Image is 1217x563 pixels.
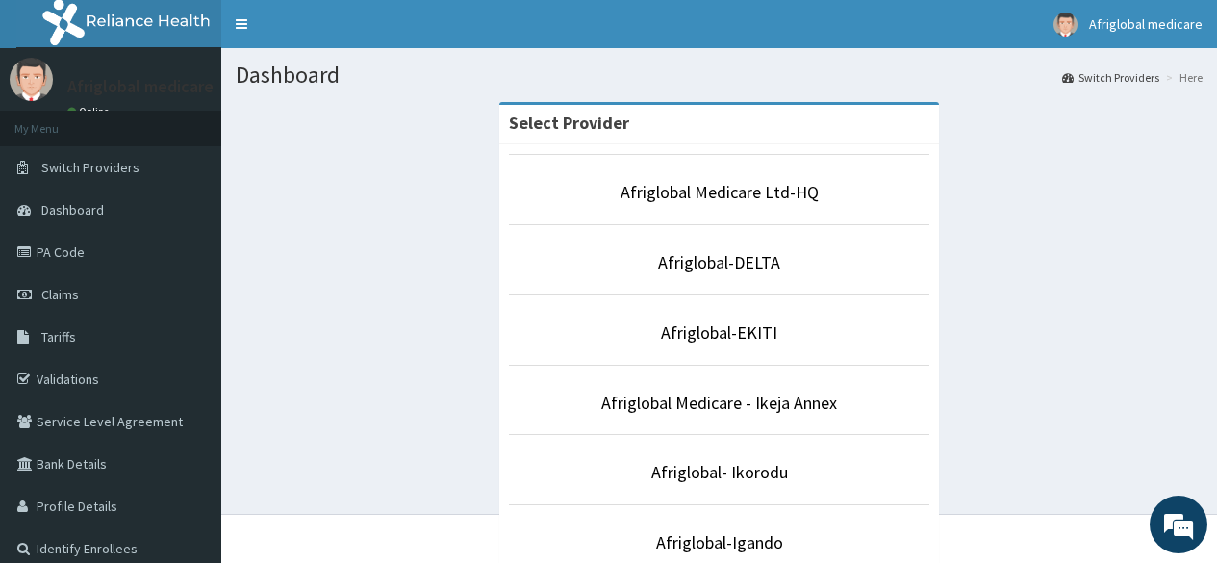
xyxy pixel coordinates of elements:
a: Afriglobal Medicare - Ikeja Annex [601,392,837,414]
h1: Dashboard [236,63,1203,88]
a: Online [67,105,114,118]
a: Afriglobal-DELTA [658,251,780,273]
a: Afriglobal-EKITI [661,321,777,344]
strong: Select Provider [509,112,629,134]
span: Tariffs [41,328,76,345]
li: Here [1161,69,1203,86]
span: Switch Providers [41,159,139,176]
span: Dashboard [41,201,104,218]
span: Claims [41,286,79,303]
p: Afriglobal medicare [67,78,214,95]
a: Afriglobal-Igando [656,531,783,553]
span: Afriglobal medicare [1089,15,1203,33]
img: User Image [10,58,53,101]
a: Afriglobal- Ikorodu [651,461,788,483]
a: Afriglobal Medicare Ltd-HQ [621,181,819,203]
img: User Image [1053,13,1078,37]
a: Switch Providers [1062,69,1159,86]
